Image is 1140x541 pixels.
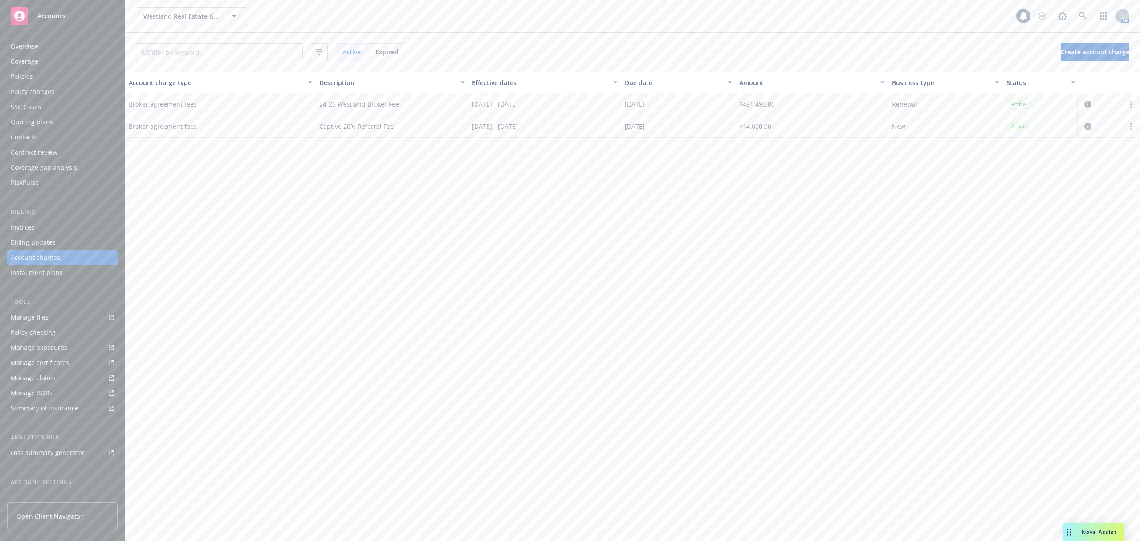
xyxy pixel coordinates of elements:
[319,99,399,109] span: 24-25 Westland Broker Fee
[11,386,53,400] div: Manage BORs
[7,490,118,504] a: Service team
[316,72,468,93] button: Description
[11,490,49,504] div: Service team
[11,54,38,69] div: Coverage
[625,78,722,87] div: Due date
[1006,121,1030,132] div: Active
[892,122,905,131] span: New
[7,478,118,487] div: Account settings
[1061,48,1129,56] span: Create account charge
[625,122,645,131] span: [DATE]
[11,235,56,250] div: Billing updates
[1083,121,1093,132] a: circleInformation
[7,371,118,385] a: Manage claims
[342,47,361,57] span: Active
[468,72,621,93] button: Effective dates
[739,122,771,131] span: $14,000.00
[7,266,118,280] a: Installment plans
[149,44,302,61] input: Filter by keyword...
[7,298,118,307] div: Tools
[129,99,197,109] span: Broker agreement fees
[142,49,149,56] svg: Search
[1095,7,1112,25] a: Switch app
[7,39,118,53] a: Overview
[11,325,56,340] div: Policy checking
[1074,7,1092,25] a: Search
[11,220,35,234] div: Invoices
[11,39,38,53] div: Overview
[7,4,118,29] a: Accounts
[1003,72,1079,93] button: Status
[892,99,917,109] span: Renewal
[11,130,37,144] div: Contacts
[16,512,83,521] span: Open Client Navigator
[1082,528,1117,536] span: Nova Assist
[7,115,118,129] a: Quoting plans
[37,12,65,20] span: Accounts
[11,176,39,190] div: RiskPulse
[1054,7,1071,25] a: Report a Bug
[7,145,118,160] a: Contract review
[11,446,85,460] div: Loss summary generator
[7,85,118,99] a: Policy changes
[625,99,645,109] span: [DATE]
[7,310,118,324] a: Manage files
[739,78,875,87] div: Amount
[7,54,118,69] a: Coverage
[11,401,78,415] div: Summary of insurance
[375,47,399,57] span: Expired
[11,266,63,280] div: Installment plans
[319,78,455,87] div: Description
[11,250,60,265] div: Account charges
[319,122,394,131] span: Captive 20% Referral Fee
[11,160,77,175] div: Coverage gap analysis
[11,85,54,99] div: Policy changes
[11,310,49,324] div: Manage files
[472,122,518,131] span: [DATE] - [DATE]
[1083,99,1093,110] a: circleInformation
[7,401,118,415] a: Summary of insurance
[1063,523,1075,541] div: Drag to move
[472,99,518,109] span: [DATE] - [DATE]
[1033,7,1051,25] a: Stop snowing
[1063,523,1124,541] button: Nova Assist
[1126,121,1136,132] a: more
[7,235,118,250] a: Billing updates
[7,160,118,175] a: Coverage gap analysis
[11,340,67,355] div: Manage exposures
[7,386,118,400] a: Manage BORs
[143,12,220,21] span: Westland Real Estate Group
[11,100,41,114] div: SSC Cases
[621,72,736,93] button: Due date
[1126,99,1136,110] a: more
[11,371,56,385] div: Manage claims
[7,446,118,460] a: Loss summary generator
[739,99,775,109] span: $491,490.00
[888,72,1003,93] button: Business type
[7,130,118,144] a: Contacts
[11,145,57,160] div: Contract review
[11,70,33,84] div: Policies
[7,340,118,355] a: Manage exposures
[7,250,118,265] a: Account charges
[7,100,118,114] a: SSC Cases
[125,72,316,93] button: Account charge type
[892,78,989,87] div: Business type
[11,356,69,370] div: Manage certificates
[1006,98,1030,110] div: Active
[7,70,118,84] a: Policies
[7,433,118,442] div: Analytics hub
[7,356,118,370] a: Manage certificates
[7,208,118,217] div: Billing
[136,7,247,25] button: Westland Real Estate Group
[1006,78,1066,87] div: Status
[472,78,608,87] div: Effective dates
[129,78,302,87] div: Account charge type
[7,220,118,234] a: Invoices
[736,72,888,93] button: Amount
[7,176,118,190] a: RiskPulse
[129,122,197,131] span: Broker agreement fees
